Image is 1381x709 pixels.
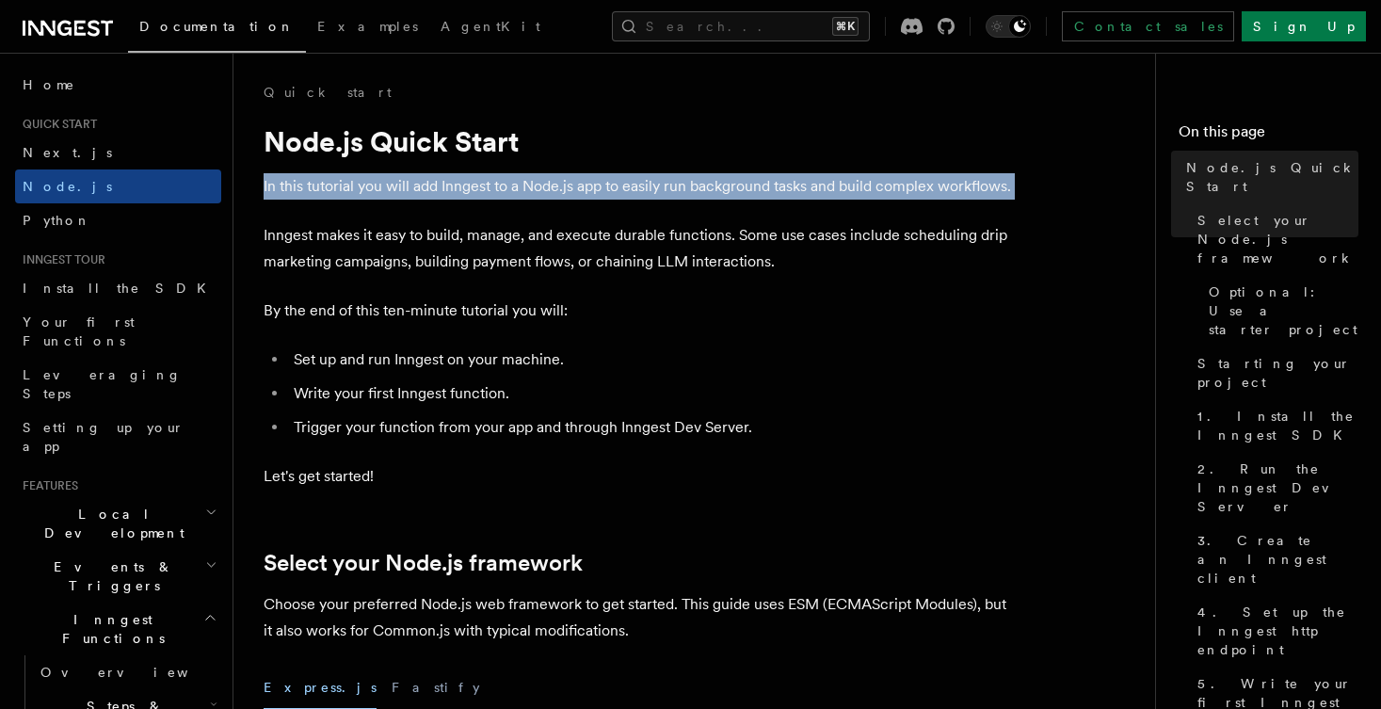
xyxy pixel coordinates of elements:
[23,281,217,296] span: Install the SDK
[264,667,377,709] button: Express.js
[15,203,221,237] a: Python
[15,603,221,655] button: Inngest Functions
[306,6,429,51] a: Examples
[1197,211,1358,267] span: Select your Node.js framework
[1190,452,1358,524] a: 2. Run the Inngest Dev Server
[23,179,112,194] span: Node.js
[264,298,1017,324] p: By the end of this ten-minute tutorial you will:
[288,414,1017,441] li: Trigger your function from your app and through Inngest Dev Server.
[1179,121,1358,151] h4: On this page
[441,19,540,34] span: AgentKit
[264,173,1017,200] p: In this tutorial you will add Inngest to a Node.js app to easily run background tasks and build c...
[1209,282,1358,339] span: Optional: Use a starter project
[15,505,205,542] span: Local Development
[1197,531,1358,588] span: 3. Create an Inngest client
[15,411,221,463] a: Setting up your app
[612,11,870,41] button: Search...⌘K
[832,17,859,36] kbd: ⌘K
[1197,603,1358,659] span: 4. Set up the Inngest http endpoint
[1242,11,1366,41] a: Sign Up
[15,136,221,169] a: Next.js
[264,463,1017,490] p: Let's get started!
[23,420,185,454] span: Setting up your app
[1201,275,1358,346] a: Optional: Use a starter project
[15,117,97,132] span: Quick start
[1190,346,1358,399] a: Starting your project
[15,252,105,267] span: Inngest tour
[139,19,295,34] span: Documentation
[288,346,1017,373] li: Set up and run Inngest on your machine.
[264,222,1017,275] p: Inngest makes it easy to build, manage, and execute durable functions. Some use cases include sch...
[264,550,583,576] a: Select your Node.js framework
[23,145,112,160] span: Next.js
[15,557,205,595] span: Events & Triggers
[317,19,418,34] span: Examples
[15,358,221,411] a: Leveraging Steps
[128,6,306,53] a: Documentation
[15,271,221,305] a: Install the SDK
[264,591,1017,644] p: Choose your preferred Node.js web framework to get started. This guide uses ESM (ECMAScript Modul...
[264,83,392,102] a: Quick start
[1190,399,1358,452] a: 1. Install the Inngest SDK
[15,497,221,550] button: Local Development
[1190,203,1358,275] a: Select your Node.js framework
[15,68,221,102] a: Home
[264,124,1017,158] h1: Node.js Quick Start
[23,314,135,348] span: Your first Functions
[23,75,75,94] span: Home
[15,550,221,603] button: Events & Triggers
[15,169,221,203] a: Node.js
[15,305,221,358] a: Your first Functions
[392,667,480,709] button: Fastify
[1062,11,1234,41] a: Contact sales
[288,380,1017,407] li: Write your first Inngest function.
[1197,459,1358,516] span: 2. Run the Inngest Dev Server
[1186,158,1358,196] span: Node.js Quick Start
[1197,407,1358,444] span: 1. Install the Inngest SDK
[23,213,91,228] span: Python
[986,15,1031,38] button: Toggle dark mode
[40,665,234,680] span: Overview
[33,655,221,689] a: Overview
[1197,354,1358,392] span: Starting your project
[15,478,78,493] span: Features
[23,367,182,401] span: Leveraging Steps
[1179,151,1358,203] a: Node.js Quick Start
[15,610,203,648] span: Inngest Functions
[429,6,552,51] a: AgentKit
[1190,524,1358,595] a: 3. Create an Inngest client
[1190,595,1358,667] a: 4. Set up the Inngest http endpoint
